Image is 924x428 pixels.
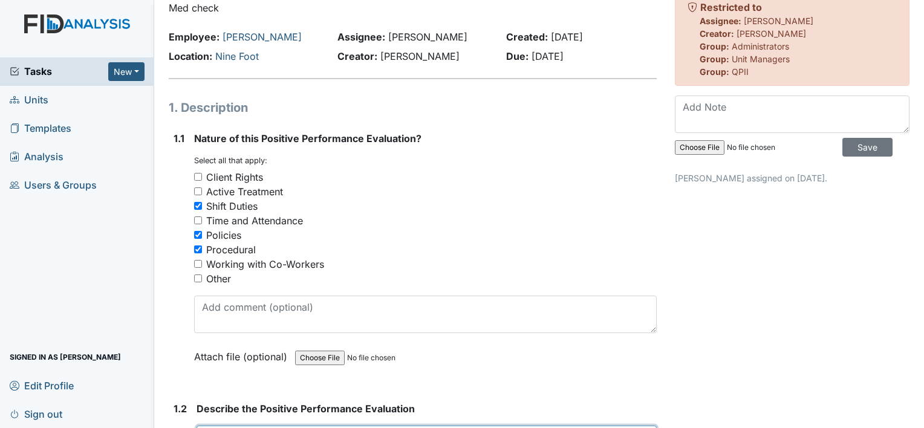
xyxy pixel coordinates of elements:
[506,31,548,43] strong: Created:
[700,54,729,64] strong: Group:
[206,170,263,184] div: Client Rights
[10,148,63,166] span: Analysis
[675,172,909,184] p: [PERSON_NAME] assigned on [DATE].
[169,99,657,117] h1: 1. Description
[194,132,421,144] span: Nature of this Positive Performance Evaluation?
[732,41,789,51] span: Administrators
[174,131,184,146] label: 1.1
[380,50,460,62] span: [PERSON_NAME]
[551,31,583,43] span: [DATE]
[700,66,729,77] strong: Group:
[532,50,564,62] span: [DATE]
[700,28,734,39] strong: Creator:
[206,228,241,242] div: Policies
[700,1,762,13] strong: Restricted to
[194,274,202,282] input: Other
[842,138,893,157] input: Save
[197,403,415,415] span: Describe the Positive Performance Evaluation
[194,187,202,195] input: Active Treatment
[194,231,202,239] input: Policies
[194,343,292,364] label: Attach file (optional)
[700,16,741,26] strong: Assignee:
[206,199,258,213] div: Shift Duties
[337,31,385,43] strong: Assignee:
[744,16,813,26] span: [PERSON_NAME]
[206,184,283,199] div: Active Treatment
[700,41,729,51] strong: Group:
[194,202,202,210] input: Shift Duties
[10,64,108,79] a: Tasks
[10,119,71,138] span: Templates
[10,91,48,109] span: Units
[223,31,302,43] a: [PERSON_NAME]
[108,62,145,81] button: New
[169,1,657,15] p: Med check
[194,216,202,224] input: Time and Attendance
[194,260,202,268] input: Working with Co-Workers
[388,31,467,43] span: [PERSON_NAME]
[337,50,377,62] strong: Creator:
[206,257,324,271] div: Working with Co-Workers
[194,245,202,253] input: Procedural
[10,376,74,395] span: Edit Profile
[206,271,231,286] div: Other
[10,176,97,195] span: Users & Groups
[10,404,62,423] span: Sign out
[732,66,749,77] span: QPII
[10,348,121,366] span: Signed in as [PERSON_NAME]
[174,401,187,416] label: 1.2
[206,213,303,228] div: Time and Attendance
[506,50,529,62] strong: Due:
[194,173,202,181] input: Client Rights
[194,156,267,165] small: Select all that apply:
[732,54,790,64] span: Unit Managers
[206,242,256,257] div: Procedural
[169,50,212,62] strong: Location:
[737,28,806,39] span: [PERSON_NAME]
[169,31,220,43] strong: Employee:
[215,50,259,62] a: Nine Foot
